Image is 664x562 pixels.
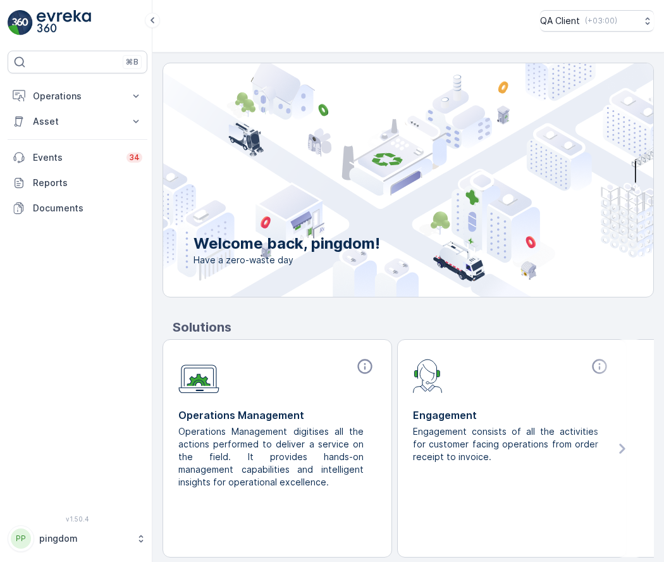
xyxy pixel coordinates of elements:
button: Operations [8,84,147,109]
p: Reports [33,177,142,189]
a: Reports [8,170,147,196]
span: Have a zero-waste day [194,254,380,266]
p: ⌘B [126,57,138,67]
img: logo_light-DOdMpM7g.png [37,10,91,35]
img: module-icon [413,358,443,393]
p: Operations Management [178,408,376,423]
p: Documents [33,202,142,215]
p: Events [33,151,119,164]
a: Events34 [8,145,147,170]
img: module-icon [178,358,219,394]
a: Documents [8,196,147,221]
div: PP [11,528,31,549]
p: pingdom [39,532,130,545]
p: Engagement [413,408,611,423]
button: PPpingdom [8,525,147,552]
p: Engagement consists of all the activities for customer facing operations from order receipt to in... [413,425,601,463]
img: city illustration [106,63,653,297]
button: Asset [8,109,147,134]
p: Operations [33,90,122,103]
button: QA Client(+03:00) [540,10,654,32]
p: ( +03:00 ) [585,16,617,26]
p: Solutions [173,318,654,337]
p: Asset [33,115,122,128]
p: QA Client [540,15,580,27]
p: Operations Management digitises all the actions performed to deliver a service on the field. It p... [178,425,366,489]
p: 34 [129,153,140,163]
span: v 1.50.4 [8,515,147,523]
img: logo [8,10,33,35]
p: Welcome back, pingdom! [194,234,380,254]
